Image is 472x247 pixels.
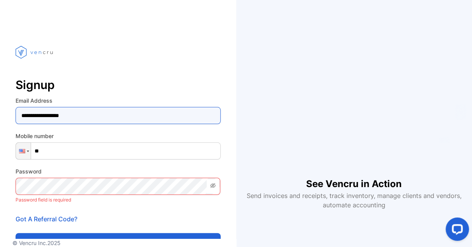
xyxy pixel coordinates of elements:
[306,165,402,191] h1: See Vencru in Action
[16,143,31,159] div: United States: + 1
[16,195,221,205] p: Password field is required
[16,214,221,224] p: Got A Referral Code?
[260,38,448,165] iframe: YouTube video player
[16,96,221,105] label: Email Address
[16,31,54,73] img: vencru logo
[16,75,221,94] p: Signup
[16,132,221,140] label: Mobile number
[16,167,221,175] label: Password
[242,191,466,210] p: Send invoices and receipts, track inventory, manage clients and vendors, automate accounting
[439,214,472,247] iframe: LiveChat chat widget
